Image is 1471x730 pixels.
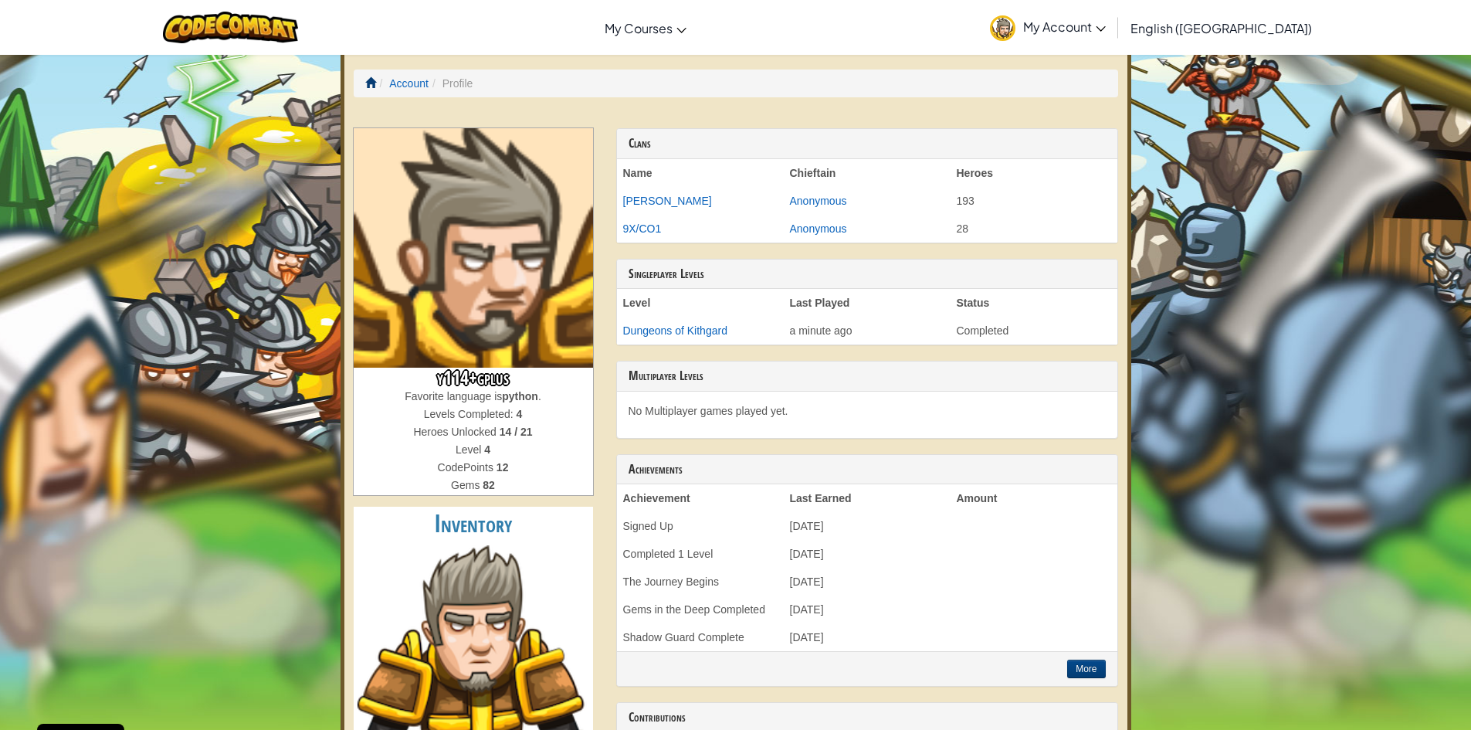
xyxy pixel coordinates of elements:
[617,159,784,187] th: Name
[784,512,951,540] td: [DATE]
[629,463,1106,477] h3: Achievements
[790,222,847,235] a: Anonymous
[597,7,694,49] a: My Courses
[617,484,784,512] th: Achievement
[429,76,473,91] li: Profile
[784,596,951,623] td: [DATE]
[500,426,533,438] strong: 14 / 21
[451,479,483,491] span: Gems
[629,369,1106,383] h3: Multiplayer Levels
[784,289,951,317] th: Last Played
[784,623,951,651] td: [DATE]
[354,507,593,542] h2: Inventory
[617,568,784,596] td: The Journey Begins
[784,568,951,596] td: [DATE]
[389,77,429,90] a: Account
[1123,7,1320,49] a: English ([GEOGRAPHIC_DATA])
[784,484,951,512] th: Last Earned
[623,324,727,337] a: Dungeons of Kithgard
[405,390,502,402] span: Favorite language is
[951,289,1117,317] th: Status
[438,461,497,474] span: CodePoints
[484,443,490,456] strong: 4
[424,408,517,420] span: Levels Completed:
[623,222,662,235] a: 9X/CO1
[413,426,499,438] span: Heroes Unlocked
[617,623,784,651] td: Shadow Guard Complete
[951,159,1117,187] th: Heroes
[1067,660,1105,678] button: More
[1130,20,1312,36] span: English ([GEOGRAPHIC_DATA])
[354,368,593,389] h3: y114+gplus
[502,390,538,402] strong: python
[629,403,1106,419] p: No Multiplayer games played yet.
[990,15,1015,41] img: avatar
[951,215,1117,243] td: 28
[982,3,1113,52] a: My Account
[784,540,951,568] td: [DATE]
[629,711,1106,725] h3: Contributions
[790,195,847,207] a: Anonymous
[629,137,1106,151] h3: Clans
[497,461,509,474] strong: 12
[617,512,784,540] td: Signed Up
[951,317,1117,345] td: Completed
[456,443,484,456] span: Level
[605,20,673,36] span: My Courses
[483,479,495,491] strong: 82
[951,484,1117,512] th: Amount
[517,408,523,420] strong: 4
[617,596,784,623] td: Gems in the Deep Completed
[1023,19,1106,35] span: My Account
[951,187,1117,215] td: 193
[617,540,784,568] td: Completed 1 Level
[623,195,712,207] a: [PERSON_NAME]
[784,159,951,187] th: Chieftain
[163,12,298,43] img: CodeCombat logo
[784,317,951,345] td: a minute ago
[617,289,784,317] th: Level
[538,390,541,402] span: .
[629,267,1106,281] h3: Singleplayer Levels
